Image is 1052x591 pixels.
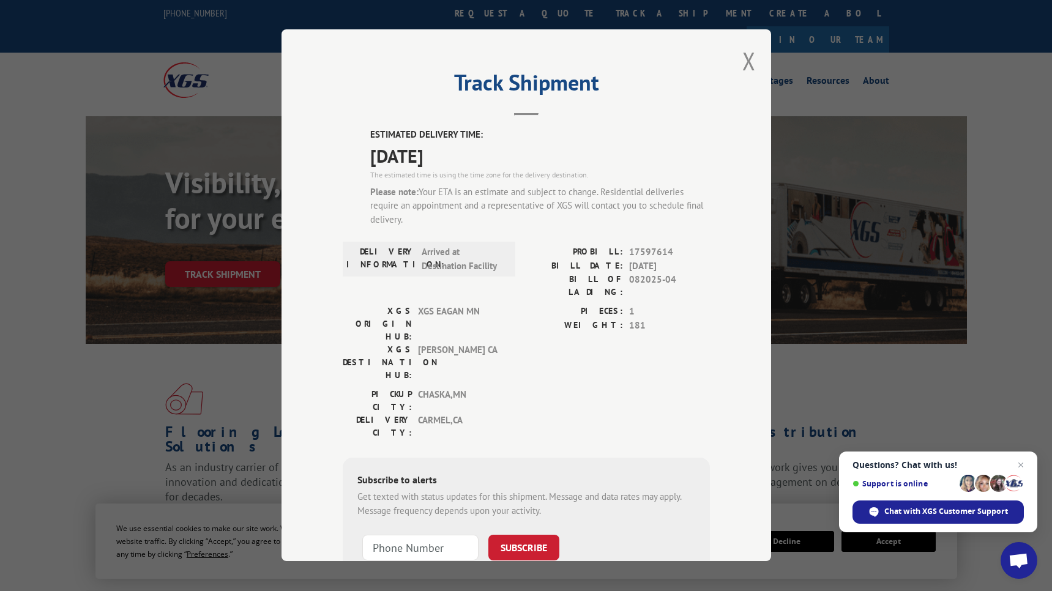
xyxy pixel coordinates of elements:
[526,245,623,259] label: PROBILL:
[370,128,710,142] label: ESTIMATED DELIVERY TIME:
[526,305,623,319] label: PIECES:
[343,305,412,343] label: XGS ORIGIN HUB:
[370,186,419,198] strong: Please note:
[418,388,501,414] span: CHASKA , MN
[852,460,1024,470] span: Questions? Chat with us!
[742,45,756,77] button: Close modal
[370,169,710,180] div: The estimated time is using the time zone for the delivery destination.
[357,472,695,490] div: Subscribe to alerts
[343,74,710,97] h2: Track Shipment
[370,185,710,227] div: Your ETA is an estimate and subject to change. Residential deliveries require an appointment and ...
[357,490,695,518] div: Get texted with status updates for this shipment. Message and data rates may apply. Message frequ...
[526,259,623,273] label: BILL DATE:
[1013,458,1028,472] span: Close chat
[488,535,559,560] button: SUBSCRIBE
[629,305,710,319] span: 1
[343,343,412,382] label: XGS DESTINATION HUB:
[422,245,504,273] span: Arrived at Destination Facility
[1001,542,1037,579] div: Open chat
[852,479,955,488] span: Support is online
[370,142,710,169] span: [DATE]
[418,305,501,343] span: XGS EAGAN MN
[526,319,623,333] label: WEIGHT:
[629,259,710,273] span: [DATE]
[629,245,710,259] span: 17597614
[852,500,1024,524] div: Chat with XGS Customer Support
[884,506,1008,517] span: Chat with XGS Customer Support
[629,319,710,333] span: 181
[526,273,623,299] label: BILL OF LADING:
[343,388,412,414] label: PICKUP CITY:
[346,245,416,273] label: DELIVERY INFORMATION:
[343,414,412,439] label: DELIVERY CITY:
[418,343,501,382] span: [PERSON_NAME] CA
[418,414,501,439] span: CARMEL , CA
[362,535,479,560] input: Phone Number
[629,273,710,299] span: 082025-04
